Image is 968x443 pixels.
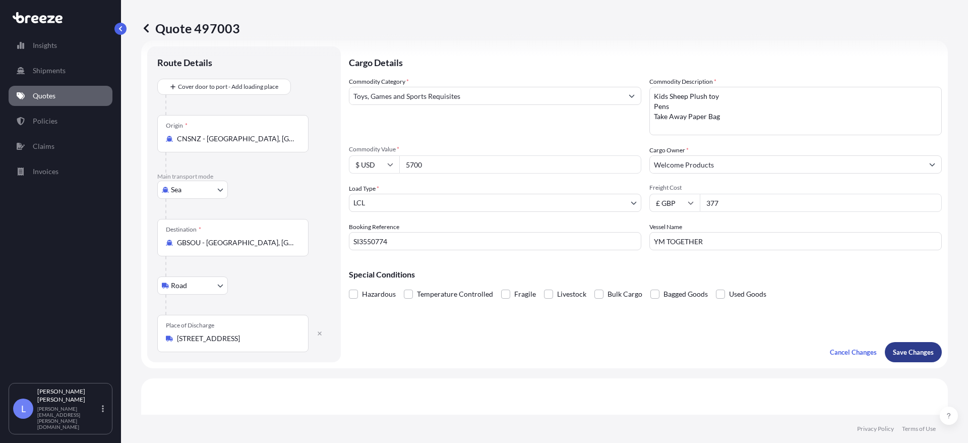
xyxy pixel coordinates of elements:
[349,194,641,212] button: LCL
[830,347,877,357] p: Cancel Changes
[417,287,493,302] span: Temperature Controlled
[649,77,716,87] label: Commodity Description
[349,184,379,194] span: Load Type
[37,387,100,404] p: [PERSON_NAME] [PERSON_NAME]
[33,116,57,126] p: Policies
[349,145,641,153] span: Commodity Value
[608,287,642,302] span: Bulk Cargo
[923,155,941,174] button: Show suggestions
[157,276,228,295] button: Select transport
[399,155,641,174] input: Type amount
[893,347,934,357] p: Save Changes
[33,141,54,151] p: Claims
[33,167,58,177] p: Invoices
[885,342,942,362] button: Save Changes
[177,334,296,344] input: Place of Discharge
[649,87,942,135] textarea: Kids Sheep Plush toy Pens Take Away Paper Bag
[649,145,689,155] label: Cargo Owner
[37,406,100,430] p: [PERSON_NAME][EMAIL_ADDRESS][PERSON_NAME][DOMAIN_NAME]
[33,66,66,76] p: Shipments
[157,181,228,199] button: Select transport
[9,161,112,182] a: Invoices
[33,40,57,50] p: Insights
[171,281,187,291] span: Road
[9,61,112,81] a: Shipments
[822,342,885,362] button: Cancel Changes
[349,270,942,279] p: Special Conditions
[9,86,112,106] a: Quotes
[349,232,641,250] input: Your internal reference
[166,226,201,234] div: Destination
[349,222,399,232] label: Booking Reference
[623,87,641,105] button: Show suggestions
[157,79,291,95] button: Cover door to port - Add loading place
[857,425,894,433] a: Privacy Policy
[362,287,396,302] span: Hazardous
[21,404,26,414] span: L
[9,35,112,56] a: Insights
[166,321,214,329] div: Place of Discharge
[650,155,923,174] input: Full name
[177,238,296,248] input: Destination
[902,425,936,433] a: Terms of Use
[166,122,188,130] div: Origin
[9,111,112,131] a: Policies
[514,287,536,302] span: Fragile
[157,173,331,181] p: Main transport mode
[649,184,942,192] span: Freight Cost
[729,287,766,302] span: Used Goods
[33,91,55,101] p: Quotes
[171,185,181,195] span: Sea
[557,287,586,302] span: Livestock
[141,20,240,36] p: Quote 497003
[649,222,682,232] label: Vessel Name
[349,77,409,87] label: Commodity Category
[663,287,708,302] span: Bagged Goods
[157,57,212,69] p: Route Details
[349,87,623,105] input: Select a commodity type
[700,194,942,212] input: Enter amount
[349,46,942,77] p: Cargo Details
[177,134,296,144] input: Origin
[9,136,112,156] a: Claims
[178,82,278,92] span: Cover door to port - Add loading place
[649,232,942,250] input: Enter name
[353,198,365,208] span: LCL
